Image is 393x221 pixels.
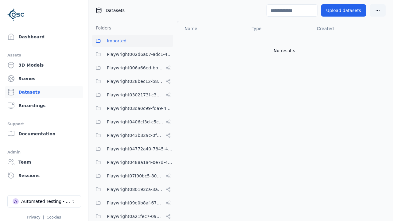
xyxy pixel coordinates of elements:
[92,25,111,31] h3: Folders
[7,6,25,23] img: Logo
[92,102,173,114] button: Playwright03da0c99-fda9-4a9e-aae8-21aa8e1fe531
[107,132,163,139] span: Playwright043b329c-0fea-4eef-a1dd-c1b85d96f68d
[5,169,83,182] a: Sessions
[7,52,81,59] div: Assets
[13,198,19,204] div: A
[47,215,61,219] a: Cookies
[92,197,173,209] button: Playwright09e0b8af-6797-487c-9a58-df45af994400
[7,195,81,207] button: Select a workspace
[5,99,83,112] a: Recordings
[107,64,163,72] span: Playwright006a66ed-bbfa-4b84-a6f2-8b03960da6f1
[7,120,81,128] div: Support
[321,4,366,17] button: Upload datasets
[92,170,173,182] button: Playwright07f90bc5-80d1-4d58-862e-051c9f56b799
[107,118,163,126] span: Playwright0406cf3d-c5c6-4809-a891-d4d7aaf60441
[92,89,173,101] button: Playwright0302173f-c313-40eb-a2c1-2f14b0f3806f
[92,116,173,128] button: Playwright0406cf3d-c5c6-4809-a891-d4d7aaf60441
[27,215,40,219] a: Privacy
[107,105,173,112] span: Playwright03da0c99-fda9-4a9e-aae8-21aa8e1fe531
[43,215,44,219] span: |
[107,172,163,180] span: Playwright07f90bc5-80d1-4d58-862e-051c9f56b799
[106,7,125,14] span: Datasets
[107,213,163,220] span: Playwright0a21fec7-093e-446e-ac90-feefe60349da
[107,51,173,58] span: Playwright002d6a07-adc1-4c24-b05e-c31b39d5c727
[5,72,83,85] a: Scenes
[92,143,173,155] button: Playwright04772a40-7845-40f2-bf94-f85d29927f9d
[107,159,173,166] span: Playwright0488a1a4-0e7d-4299-bdea-dd156cc484d6
[5,156,83,168] a: Team
[107,78,163,85] span: Playwright028bec12-b853-4041-8716-f34111cdbd0b
[107,186,163,193] span: Playwright080192ca-3ab8-4170-8689-2c2dffafb10d
[92,183,173,196] button: Playwright080192ca-3ab8-4170-8689-2c2dffafb10d
[92,35,173,47] button: Imported
[7,149,81,156] div: Admin
[5,59,83,71] a: 3D Models
[92,129,173,142] button: Playwright043b329c-0fea-4eef-a1dd-c1b85d96f68d
[5,86,83,98] a: Datasets
[92,75,173,87] button: Playwright028bec12-b853-4041-8716-f34111cdbd0b
[92,156,173,169] button: Playwright0488a1a4-0e7d-4299-bdea-dd156cc484d6
[107,145,173,153] span: Playwright04772a40-7845-40f2-bf94-f85d29927f9d
[177,36,393,65] td: No results.
[21,198,71,204] div: Automated Testing - Playwright
[5,128,83,140] a: Documentation
[107,91,163,99] span: Playwright0302173f-c313-40eb-a2c1-2f14b0f3806f
[312,21,383,36] th: Created
[177,21,247,36] th: Name
[107,199,163,207] span: Playwright09e0b8af-6797-487c-9a58-df45af994400
[5,31,83,43] a: Dashboard
[92,62,173,74] button: Playwright006a66ed-bbfa-4b84-a6f2-8b03960da6f1
[107,37,126,45] span: Imported
[247,21,312,36] th: Type
[92,48,173,60] button: Playwright002d6a07-adc1-4c24-b05e-c31b39d5c727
